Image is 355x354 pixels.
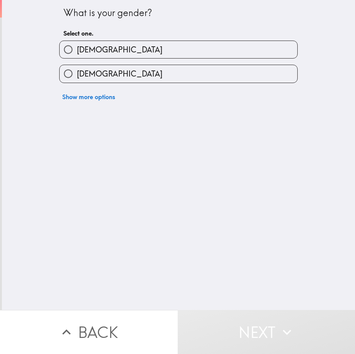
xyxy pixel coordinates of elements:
[77,44,162,55] span: [DEMOGRAPHIC_DATA]
[63,7,293,20] div: What is your gender?
[60,65,297,82] button: [DEMOGRAPHIC_DATA]
[63,29,293,38] h6: Select one.
[59,89,118,104] button: Show more options
[60,41,297,58] button: [DEMOGRAPHIC_DATA]
[77,69,162,79] span: [DEMOGRAPHIC_DATA]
